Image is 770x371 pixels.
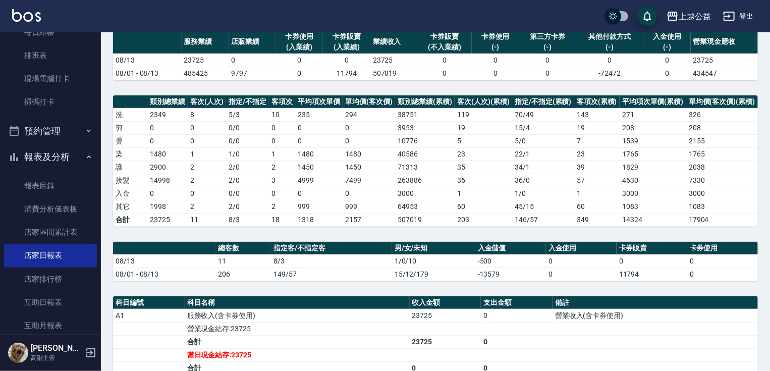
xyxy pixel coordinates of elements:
[574,200,620,213] td: 60
[392,254,475,268] td: 1/0/10
[343,134,395,147] td: 0
[295,174,343,187] td: 4999
[512,134,574,147] td: 5 / 0
[295,147,343,161] td: 1480
[620,95,686,109] th: 平均項次單價(累積)
[113,213,147,226] td: 合計
[395,161,455,174] td: 71313
[455,187,512,200] td: 1
[113,67,182,80] td: 08/01 - 08/13
[574,187,620,200] td: 1
[4,21,97,44] a: 每日結帳
[574,174,620,187] td: 57
[226,108,269,121] td: 5 / 3
[395,134,455,147] td: 10776
[343,108,395,121] td: 294
[113,134,147,147] td: 燙
[455,134,512,147] td: 5
[295,95,343,109] th: 平均項次單價
[4,197,97,221] a: 消費分析儀表板
[226,147,269,161] td: 1 / 0
[4,144,97,170] button: 報表及分析
[295,187,343,200] td: 0
[113,268,215,281] td: 08/01 - 08/13
[226,95,269,109] th: 指定/不指定
[4,44,97,67] a: 排班表
[576,67,643,80] td: -72472
[226,174,269,187] td: 2 / 0
[719,7,758,26] button: 登出
[574,95,620,109] th: 客項次(累積)
[512,108,574,121] td: 70 / 49
[512,200,574,213] td: 45 / 15
[269,174,295,187] td: 3
[687,242,758,255] th: 卡券使用
[295,200,343,213] td: 999
[687,254,758,268] td: 0
[113,108,147,121] td: 洗
[343,187,395,200] td: 0
[512,121,574,134] td: 15 / 4
[269,121,295,134] td: 0
[687,268,758,281] td: 0
[113,95,758,227] table: a dense table
[455,161,512,174] td: 35
[512,213,574,226] td: 146/57
[691,54,758,67] td: 23725
[646,42,688,52] div: (-)
[522,42,574,52] div: (-)
[185,335,410,348] td: 合計
[188,161,226,174] td: 2
[343,147,395,161] td: 1480
[417,67,472,80] td: 0
[546,254,617,268] td: 0
[269,187,295,200] td: 0
[474,31,517,42] div: 卡券使用
[271,268,392,281] td: 149/57
[410,296,481,309] th: 收入金額
[512,174,574,187] td: 36 / 0
[215,242,271,255] th: 總客數
[113,121,147,134] td: 剪
[226,200,269,213] td: 2 / 0
[617,254,687,268] td: 0
[4,221,97,244] a: 店家區間累計表
[323,67,370,80] td: 11794
[481,309,553,322] td: 0
[276,54,323,67] td: 0
[182,30,229,54] th: 服務業績
[279,31,321,42] div: 卡券使用
[553,296,758,309] th: 備註
[512,187,574,200] td: 1 / 0
[512,147,574,161] td: 22 / 1
[113,200,147,213] td: 其它
[147,108,188,121] td: 2349
[269,108,295,121] td: 10
[325,42,368,52] div: (入業績)
[455,121,512,134] td: 19
[370,67,418,80] td: 507019
[475,268,546,281] td: -13579
[147,121,188,134] td: 0
[691,30,758,54] th: 營業現金應收
[617,242,687,255] th: 卡券販賣
[113,161,147,174] td: 護
[637,6,657,26] button: save
[113,242,758,281] table: a dense table
[4,67,97,90] a: 現場電腦打卡
[147,200,188,213] td: 1998
[188,108,226,121] td: 8
[579,31,641,42] div: 其他付款方式
[646,31,688,42] div: 入金使用
[185,348,410,361] td: 當日現金結存:23725
[475,242,546,255] th: 入金儲值
[269,161,295,174] td: 2
[395,147,455,161] td: 40586
[31,353,82,362] p: 高階主管
[392,242,475,255] th: 男/女/未知
[276,67,323,80] td: 0
[546,242,617,255] th: 入金使用
[574,147,620,161] td: 23
[420,42,469,52] div: (不入業績)
[343,200,395,213] td: 999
